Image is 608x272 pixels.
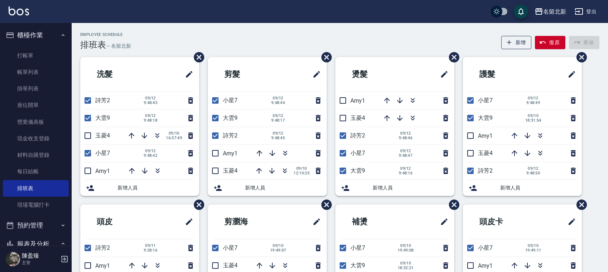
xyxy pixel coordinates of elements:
span: Amy1 [95,168,110,174]
span: 19:49:08 [398,248,414,253]
span: 新增人員 [373,184,449,192]
a: 座位開單 [3,97,69,113]
span: 9:48:16 [398,171,413,175]
span: 9:48:50 [525,171,541,175]
span: 小星7 [95,150,110,156]
span: 修改班表的標題 [563,213,576,230]
span: 詩芳2 [95,97,110,104]
button: 登出 [572,5,599,18]
span: 詩芳2 [223,132,238,139]
span: 09/12 [270,131,286,136]
span: 09/12 [143,149,158,153]
span: 9:48:47 [398,153,413,158]
h5: 陳盈臻 [22,252,58,259]
h2: 洗髮 [86,61,152,87]
img: Person [6,252,20,266]
a: 每日結帳 [3,163,69,180]
h2: 剪髮 [214,61,279,87]
div: 名留北新 [543,7,566,16]
a: 現場電腦打卡 [3,197,69,213]
span: 09/12 [270,113,286,118]
span: 19:49:07 [270,248,286,253]
span: 09/10 [525,243,541,248]
span: 09/12 [270,96,286,100]
span: 09/10 [166,131,182,136]
h2: 頭皮卡 [469,209,538,235]
span: Amy1 [478,132,493,139]
span: Amy1 [350,97,365,104]
h6: — 名留北新 [106,42,131,50]
button: 櫃檯作業 [3,26,69,44]
div: 新增人員 [80,180,199,196]
span: 09/12 [398,149,413,153]
span: 刪除班表 [188,47,205,68]
span: 9:48:45 [270,136,286,140]
a: 材料自購登錄 [3,147,69,163]
button: 名留北新 [532,4,569,19]
span: 小星7 [478,244,493,251]
span: 修改班表的標題 [308,213,321,230]
span: 09/11 [143,243,158,248]
span: 小星7 [223,97,238,104]
span: 9:28:16 [143,248,158,253]
span: 小星7 [350,150,365,156]
span: 刪除班表 [316,194,333,215]
span: 9:48:46 [398,136,413,140]
span: 大雲9 [95,114,110,121]
span: 刪除班表 [444,194,460,215]
span: 09/12 [525,166,541,171]
span: 19:49:11 [525,248,541,253]
span: 刪除班表 [571,47,588,68]
span: 09/10 [398,261,414,266]
div: 新增人員 [335,180,454,196]
span: 修改班表的標題 [563,66,576,83]
button: 預約管理 [3,216,69,235]
button: 新增 [501,36,532,49]
div: 新增人員 [463,180,582,196]
span: 09/10 [525,113,541,118]
span: 小星7 [223,244,238,251]
h3: 排班表 [80,40,106,50]
a: 排班表 [3,180,69,197]
span: 09/12 [525,96,541,100]
span: 新增人員 [118,184,193,192]
span: Amy1 [223,150,238,157]
span: 大雲9 [478,114,493,121]
div: 新增人員 [208,180,327,196]
span: 18:32:21 [398,266,414,270]
a: 現金收支登錄 [3,130,69,147]
span: 詩芳2 [95,244,110,251]
span: 玉菱4 [95,132,110,139]
button: save [514,4,528,19]
p: 主管 [22,259,58,266]
h2: 剪瀏海 [214,209,283,235]
span: 玉菱4 [350,114,365,121]
span: 09/12 [143,96,158,100]
h2: 護髮 [469,61,535,87]
span: Amy1 [95,262,110,269]
span: 09/12 [143,113,158,118]
span: 修改班表的標題 [181,213,193,230]
span: 大雲9 [350,262,365,269]
span: 大雲9 [223,114,238,121]
span: 玉菱4 [478,150,493,156]
span: 修改班表的標題 [181,66,193,83]
span: Amy1 [478,262,493,269]
span: 新增人員 [500,184,576,192]
span: 9:48:49 [525,100,541,105]
span: 玉菱4 [223,262,238,269]
h2: 補燙 [341,209,407,235]
span: 09/12 [398,166,413,171]
button: 報表及分析 [3,235,69,253]
a: 打帳單 [3,47,69,64]
button: 復原 [535,36,565,49]
span: 刪除班表 [444,47,460,68]
img: Logo [9,6,29,15]
span: 09/12 [398,131,413,136]
h2: Employee Schedule [80,32,131,37]
span: 刪除班表 [316,47,333,68]
span: 9:48:17 [270,118,286,123]
span: 修改班表的標題 [436,66,449,83]
span: 9:48:44 [270,100,286,105]
span: 玉菱4 [223,167,238,174]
